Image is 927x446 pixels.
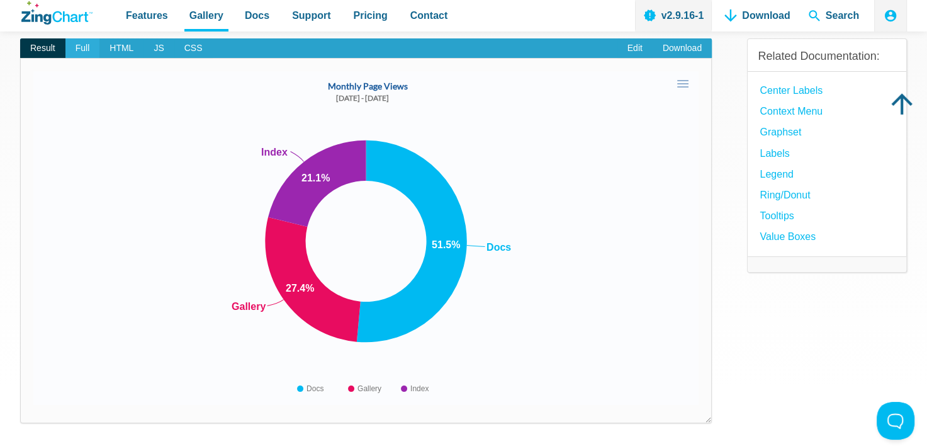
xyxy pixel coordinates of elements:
a: Labels [760,145,789,162]
span: Result [20,38,65,59]
a: Graphset [760,123,801,140]
span: JS [143,38,174,59]
a: Tooltips [760,207,794,224]
a: Legend [760,166,793,183]
span: Features [126,7,168,24]
a: Context Menu [760,103,823,120]
span: HTML [99,38,143,59]
span: Gallery [189,7,223,24]
span: Support [292,7,330,24]
a: Center Labels [760,82,823,99]
span: Pricing [353,7,387,24]
a: Ring/Donut [760,186,810,203]
a: Download [653,38,712,59]
a: Edit [617,38,653,59]
span: Docs [245,7,269,24]
span: Full [65,38,100,59]
span: Contact [410,7,448,24]
a: ZingChart Logo. Click to return to the homepage [21,1,93,25]
span: CSS [174,38,213,59]
a: Value Boxes [760,228,816,245]
h3: Related Documentation: [758,49,896,64]
iframe: Toggle Customer Support [877,402,914,440]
